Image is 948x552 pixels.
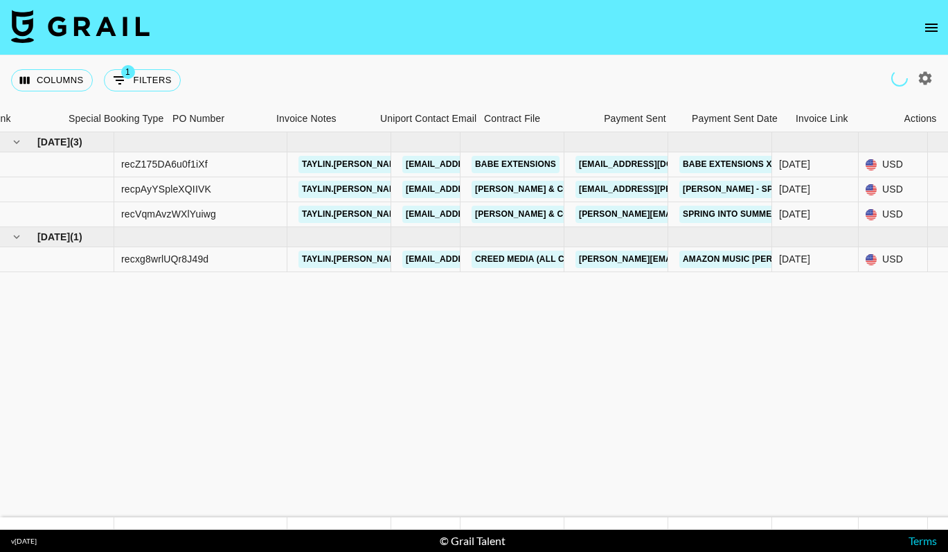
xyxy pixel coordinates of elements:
div: Actions [904,105,937,132]
a: taylin.[PERSON_NAME] [298,156,408,173]
div: May '25 [779,157,810,171]
a: Terms [909,534,937,547]
span: [DATE] [37,135,70,149]
a: [EMAIL_ADDRESS][DOMAIN_NAME] [575,156,731,173]
a: Creed Media (All Campaigns) [472,251,616,268]
div: May '25 [779,207,810,221]
button: open drawer [918,14,945,42]
a: [EMAIL_ADDRESS][PERSON_NAME][DOMAIN_NAME] [575,181,801,198]
div: Contract File [484,105,540,132]
a: [EMAIL_ADDRESS][DOMAIN_NAME] [402,181,557,198]
a: Amazon music [PERSON_NAME] [679,251,827,268]
div: recVqmAvzWXlYuiwg [121,207,216,221]
button: hide children [7,227,26,247]
div: Invoice Link [796,105,848,132]
div: USD [859,177,928,202]
a: [EMAIL_ADDRESS][DOMAIN_NAME] [402,156,557,173]
a: taylin.[PERSON_NAME] [298,181,408,198]
button: Select columns [11,69,93,91]
div: Payment Sent [581,105,685,132]
a: [PERSON_NAME][EMAIL_ADDRESS][DOMAIN_NAME] [575,251,801,268]
button: Show filters [104,69,181,91]
div: Invoice Notes [276,105,337,132]
div: recxg8wrlUQr8J49d [121,252,208,266]
a: Spring into Summer [679,206,781,223]
div: PO Number [166,105,269,132]
div: Aug '25 [779,252,810,266]
div: © Grail Talent [440,534,506,548]
span: ( 1 ) [70,230,82,244]
a: [PERSON_NAME] & Co LLC [472,206,592,223]
div: Uniport Contact Email [380,105,476,132]
div: v [DATE] [11,537,37,546]
div: Payment Sent Date [685,105,789,132]
div: Invoice Notes [269,105,373,132]
a: [PERSON_NAME] - Spring Into Summer [679,181,860,198]
span: 1 [121,65,135,79]
div: Contract File [477,105,581,132]
a: Babe Extensions x Taylin [679,156,807,173]
div: Special Booking Type [69,105,163,132]
div: recpAyYSpleXQIIVK [121,182,211,196]
div: May '25 [779,182,810,196]
a: taylin.[PERSON_NAME] [298,251,408,268]
span: Refreshing users, clients, campaigns... [888,67,910,89]
div: USD [859,202,928,227]
div: Actions [893,105,948,132]
a: [EMAIL_ADDRESS][DOMAIN_NAME] [402,206,557,223]
span: ( 3 ) [70,135,82,149]
a: [EMAIL_ADDRESS][DOMAIN_NAME] [402,251,557,268]
div: USD [859,152,928,177]
div: USD [859,247,928,272]
span: [DATE] [37,230,70,244]
button: hide children [7,132,26,152]
div: Payment Sent [604,105,666,132]
div: Invoice Link [789,105,893,132]
div: recZ175DA6u0f1iXf [121,157,208,171]
a: [PERSON_NAME] & Co LLC [472,181,592,198]
a: [PERSON_NAME][EMAIL_ADDRESS][PERSON_NAME][DOMAIN_NAME] [575,206,873,223]
div: Payment Sent Date [692,105,778,132]
div: PO Number [172,105,224,132]
div: Special Booking Type [62,105,166,132]
a: taylin.[PERSON_NAME] [298,206,408,223]
div: Uniport Contact Email [373,105,477,132]
img: Grail Talent [11,10,150,43]
a: Babe Extensions [472,156,560,173]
